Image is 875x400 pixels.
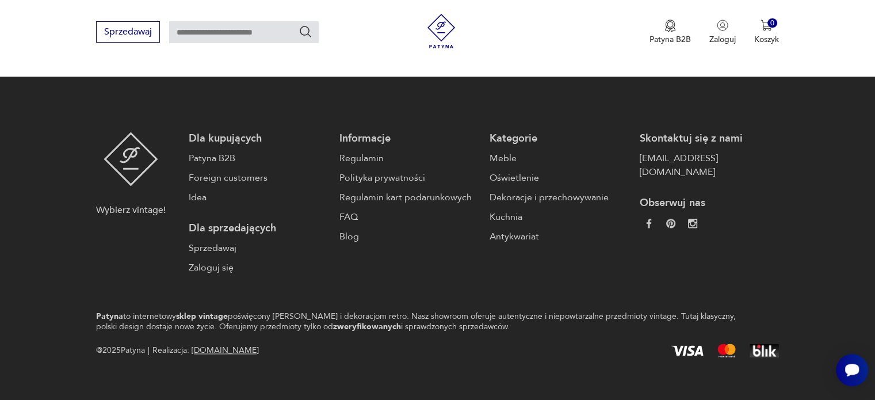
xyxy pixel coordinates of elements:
div: | [148,344,150,357]
button: Patyna B2B [649,20,691,45]
span: @ 2025 Patyna [96,344,145,357]
a: Oświetlenie [490,171,628,185]
img: BLIK [750,344,779,357]
a: Regulamin kart podarunkowych [339,191,478,204]
a: Meble [490,151,628,165]
p: Informacje [339,132,478,146]
div: 0 [767,18,777,28]
a: [EMAIL_ADDRESS][DOMAIN_NAME] [640,151,778,179]
a: Ikona medaluPatyna B2B [649,20,691,45]
img: Ikona medalu [664,20,676,32]
img: Patyna - sklep z meblami i dekoracjami vintage [424,14,458,48]
iframe: Smartsupp widget button [836,354,868,386]
p: Kategorie [490,132,628,146]
a: Foreign customers [189,171,327,185]
p: Dla kupujących [189,132,327,146]
img: Ikonka użytkownika [717,20,728,31]
img: Ikona koszyka [761,20,772,31]
p: to internetowy poświęcony [PERSON_NAME] i dekoracjom retro. Nasz showroom oferuje autentyczne i n... [96,311,738,332]
button: 0Koszyk [754,20,779,45]
img: Visa [671,345,704,356]
a: [DOMAIN_NAME] [192,345,259,356]
a: Blog [339,230,478,243]
button: Zaloguj [709,20,736,45]
a: Patyna B2B [189,151,327,165]
img: 37d27d81a828e637adc9f9cb2e3d3a8a.webp [666,219,675,228]
img: Patyna - sklep z meblami i dekoracjami vintage [104,132,158,186]
img: c2fd9cf7f39615d9d6839a72ae8e59e5.webp [688,219,697,228]
p: Patyna B2B [649,34,691,45]
strong: Patyna [96,311,123,322]
a: Polityka prywatności [339,171,478,185]
button: Szukaj [299,25,312,39]
a: Idea [189,191,327,204]
strong: zweryfikowanych [333,321,401,332]
strong: sklep vintage [176,311,228,322]
p: Dla sprzedających [189,222,327,235]
p: Obserwuj nas [640,196,778,210]
button: Sprzedawaj [96,21,160,43]
p: Skontaktuj się z nami [640,132,778,146]
a: Regulamin [339,151,478,165]
img: Mastercard [717,344,736,357]
img: da9060093f698e4c3cedc1453eec5031.webp [644,219,654,228]
p: Wybierz vintage! [96,203,166,217]
p: Zaloguj [709,34,736,45]
p: Koszyk [754,34,779,45]
a: Zaloguj się [189,261,327,275]
a: Sprzedawaj [96,29,160,37]
a: FAQ [339,210,478,224]
a: Kuchnia [490,210,628,224]
span: Realizacja: [152,344,259,357]
a: Dekoracje i przechowywanie [490,191,628,204]
a: Sprzedawaj [189,241,327,255]
a: Antykwariat [490,230,628,243]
